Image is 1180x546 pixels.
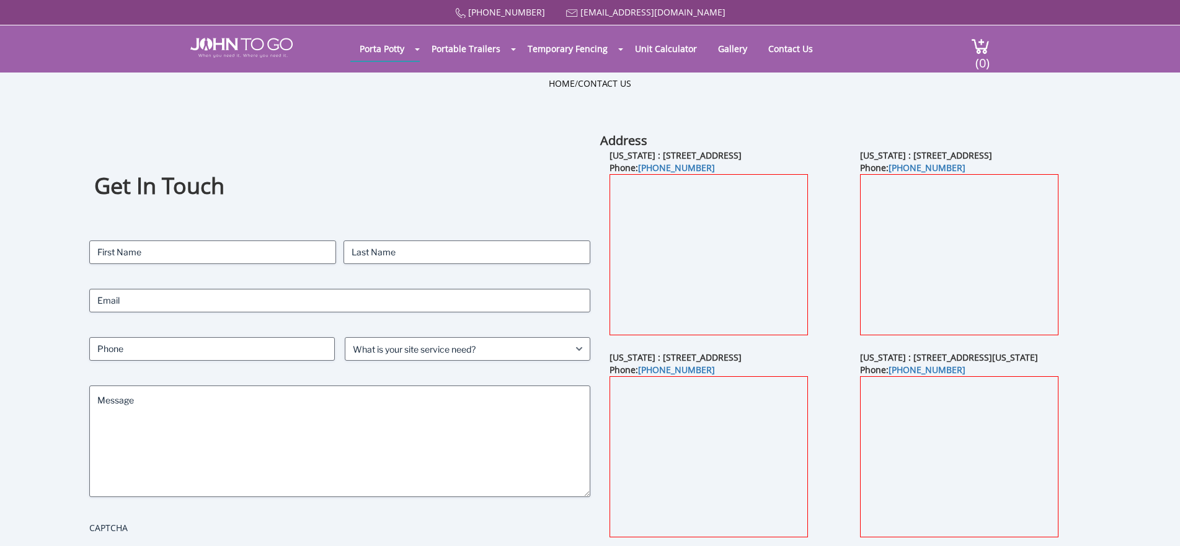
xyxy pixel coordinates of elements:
[638,162,715,174] a: [PHONE_NUMBER]
[610,364,715,376] b: Phone:
[975,45,990,71] span: (0)
[468,6,545,18] a: [PHONE_NUMBER]
[580,6,725,18] a: [EMAIL_ADDRESS][DOMAIN_NAME]
[518,37,617,61] a: Temporary Fencing
[638,364,715,376] a: [PHONE_NUMBER]
[860,364,965,376] b: Phone:
[759,37,822,61] a: Contact Us
[600,132,647,149] b: Address
[971,38,990,55] img: cart a
[626,37,706,61] a: Unit Calculator
[190,38,293,58] img: JOHN to go
[344,240,590,264] input: Last Name
[89,522,590,534] label: CAPTCHA
[549,77,575,89] a: Home
[566,9,578,17] img: Mail
[610,149,742,161] b: [US_STATE] : [STREET_ADDRESS]
[709,37,756,61] a: Gallery
[549,77,631,90] ul: /
[889,364,965,376] a: [PHONE_NUMBER]
[455,8,466,19] img: Call
[422,37,510,61] a: Portable Trailers
[610,162,715,174] b: Phone:
[350,37,414,61] a: Porta Potty
[89,240,336,264] input: First Name
[860,351,1038,363] b: [US_STATE] : [STREET_ADDRESS][US_STATE]
[578,77,631,89] a: Contact Us
[89,289,590,312] input: Email
[94,171,585,201] h1: Get In Touch
[889,162,965,174] a: [PHONE_NUMBER]
[860,162,965,174] b: Phone:
[610,351,742,363] b: [US_STATE] : [STREET_ADDRESS]
[89,337,335,361] input: Phone
[860,149,992,161] b: [US_STATE] : [STREET_ADDRESS]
